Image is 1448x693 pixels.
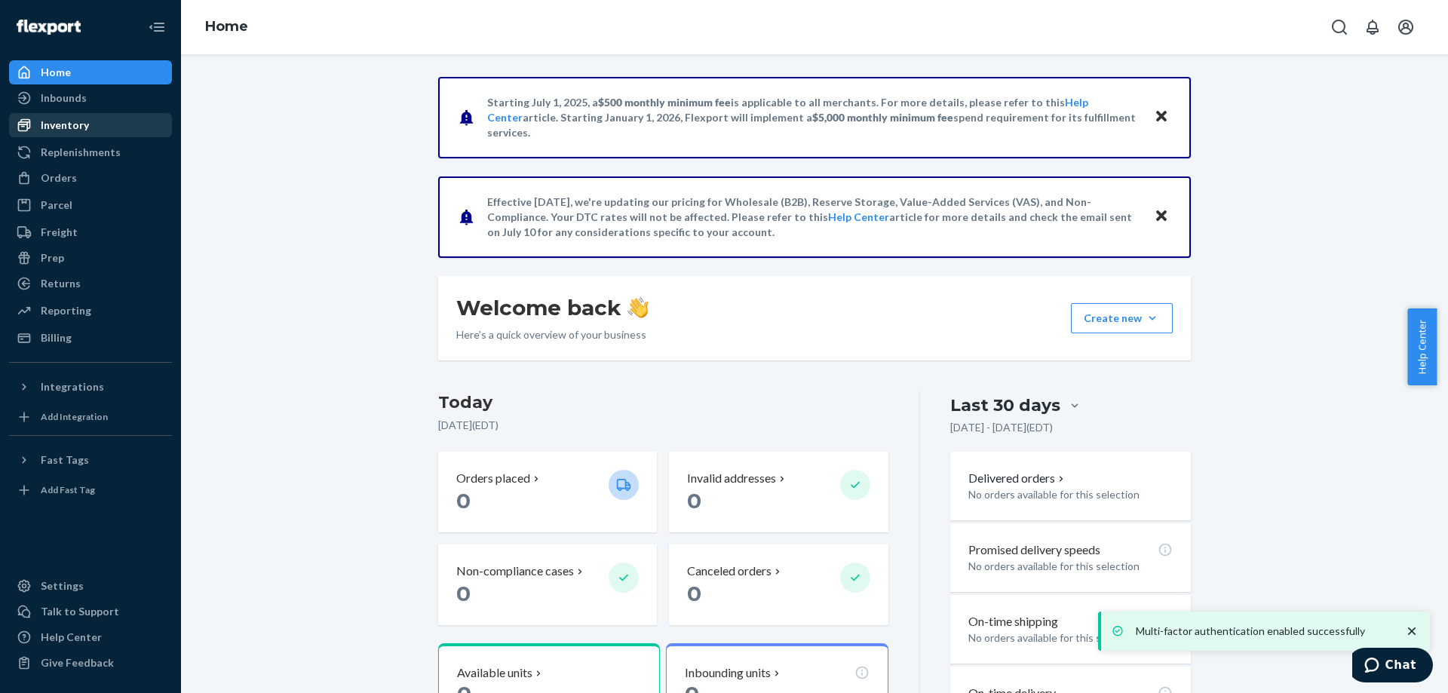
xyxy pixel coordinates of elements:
[41,276,81,291] div: Returns
[627,297,649,318] img: hand-wave emoji
[456,294,649,321] h1: Welcome back
[41,250,64,265] div: Prep
[41,655,114,670] div: Give Feedback
[41,145,121,160] div: Replenishments
[456,581,471,606] span: 0
[9,375,172,399] button: Integrations
[41,198,72,213] div: Parcel
[669,452,888,532] button: Invalid addresses 0
[9,271,172,296] a: Returns
[438,418,888,433] p: [DATE] ( EDT )
[9,140,172,164] a: Replenishments
[968,613,1058,630] p: On-time shipping
[17,20,81,35] img: Flexport logo
[687,563,772,580] p: Canceled orders
[205,18,248,35] a: Home
[968,559,1173,574] p: No orders available for this selection
[193,5,260,49] ol: breadcrumbs
[9,599,172,624] button: Talk to Support
[438,544,657,625] button: Non-compliance cases 0
[669,544,888,625] button: Canceled orders 0
[9,478,172,502] a: Add Fast Tag
[41,330,72,345] div: Billing
[1136,624,1389,639] p: Multi-factor authentication enabled successfully
[812,111,953,124] span: $5,000 monthly minimum fee
[1391,12,1421,42] button: Open account menu
[1071,303,1173,333] button: Create new
[685,664,771,682] p: Inbounding units
[9,299,172,323] a: Reporting
[9,625,172,649] a: Help Center
[487,95,1140,140] p: Starting July 1, 2025, a is applicable to all merchants. For more details, please refer to this a...
[438,391,888,415] h3: Today
[1152,206,1171,228] button: Close
[968,630,1173,645] p: No orders available for this selection
[9,651,172,675] button: Give Feedback
[457,664,532,682] p: Available units
[487,195,1140,240] p: Effective [DATE], we're updating our pricing for Wholesale (B2B), Reserve Storage, Value-Added Se...
[41,483,95,496] div: Add Fast Tag
[1357,12,1388,42] button: Open notifications
[687,470,776,487] p: Invalid addresses
[41,65,71,80] div: Home
[9,574,172,598] a: Settings
[41,90,87,106] div: Inbounds
[9,166,172,190] a: Orders
[687,581,701,606] span: 0
[968,470,1067,487] button: Delivered orders
[456,563,574,580] p: Non-compliance cases
[1152,106,1171,128] button: Close
[9,86,172,110] a: Inbounds
[9,405,172,429] a: Add Integration
[142,12,172,42] button: Close Navigation
[438,452,657,532] button: Orders placed 0
[968,541,1100,559] p: Promised delivery speeds
[9,193,172,217] a: Parcel
[41,118,89,133] div: Inventory
[41,604,119,619] div: Talk to Support
[41,379,104,394] div: Integrations
[687,488,701,514] span: 0
[41,303,91,318] div: Reporting
[828,210,889,223] a: Help Center
[456,488,471,514] span: 0
[9,113,172,137] a: Inventory
[41,225,78,240] div: Freight
[1404,624,1419,639] svg: close toast
[1407,308,1437,385] button: Help Center
[968,487,1173,502] p: No orders available for this selection
[9,326,172,350] a: Billing
[9,448,172,472] button: Fast Tags
[41,578,84,593] div: Settings
[9,246,172,270] a: Prep
[950,420,1053,435] p: [DATE] - [DATE] ( EDT )
[9,220,172,244] a: Freight
[456,470,530,487] p: Orders placed
[9,60,172,84] a: Home
[41,170,77,186] div: Orders
[41,630,102,645] div: Help Center
[950,394,1060,417] div: Last 30 days
[41,410,108,423] div: Add Integration
[1352,648,1433,685] iframe: Opens a widget where you can chat to one of our agents
[1324,12,1354,42] button: Open Search Box
[456,327,649,342] p: Here’s a quick overview of your business
[598,96,731,109] span: $500 monthly minimum fee
[41,452,89,468] div: Fast Tags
